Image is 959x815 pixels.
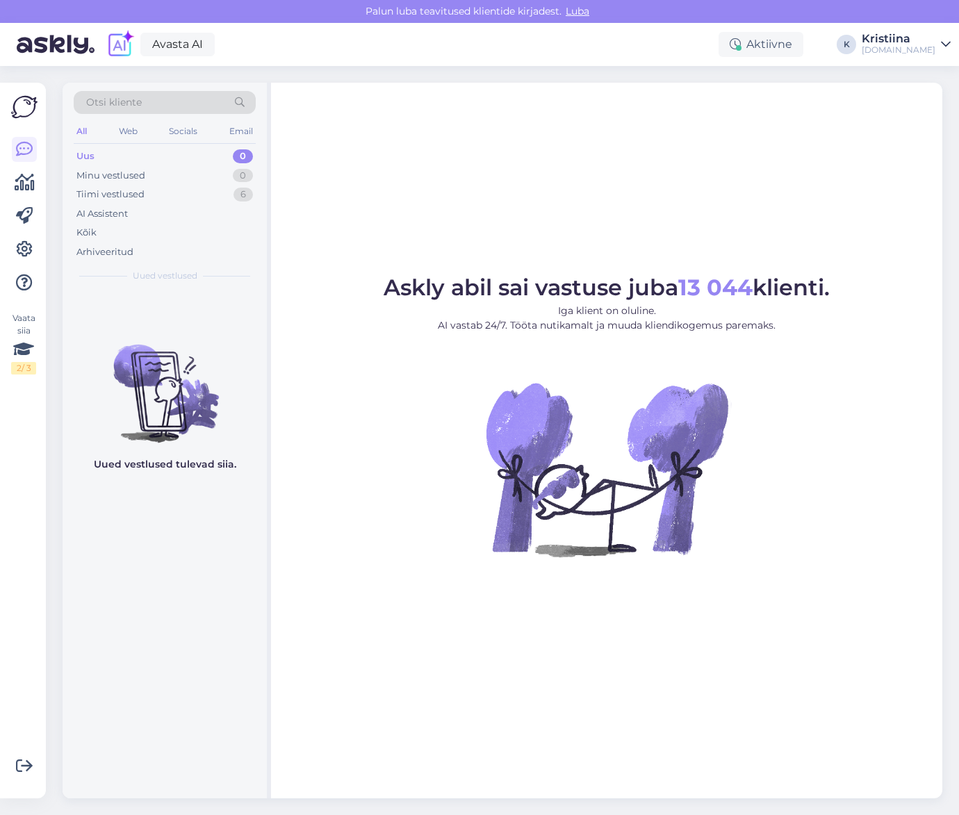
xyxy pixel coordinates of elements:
[233,188,253,201] div: 6
[106,30,135,59] img: explore-ai
[562,5,593,17] span: Luba
[140,33,215,56] a: Avasta AI
[76,245,133,259] div: Arhiveeritud
[11,312,36,374] div: Vaata siia
[384,304,830,333] p: Iga klient on oluline. AI vastab 24/7. Tööta nutikamalt ja muuda kliendikogemus paremaks.
[76,188,145,201] div: Tiimi vestlused
[862,33,951,56] a: Kristiina[DOMAIN_NAME]
[76,207,128,221] div: AI Assistent
[678,274,753,301] b: 13 044
[719,32,803,57] div: Aktiivne
[11,94,38,120] img: Askly Logo
[133,270,197,282] span: Uued vestlused
[837,35,856,54] div: K
[76,226,97,240] div: Kõik
[384,274,830,301] span: Askly abil sai vastuse juba klienti.
[862,33,935,44] div: Kristiina
[76,149,95,163] div: Uus
[166,122,200,140] div: Socials
[74,122,90,140] div: All
[94,457,236,472] p: Uued vestlused tulevad siia.
[116,122,140,140] div: Web
[86,95,142,110] span: Otsi kliente
[233,169,253,183] div: 0
[11,362,36,374] div: 2 / 3
[482,344,732,594] img: No Chat active
[76,169,145,183] div: Minu vestlused
[63,320,267,445] img: No chats
[227,122,256,140] div: Email
[233,149,253,163] div: 0
[862,44,935,56] div: [DOMAIN_NAME]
